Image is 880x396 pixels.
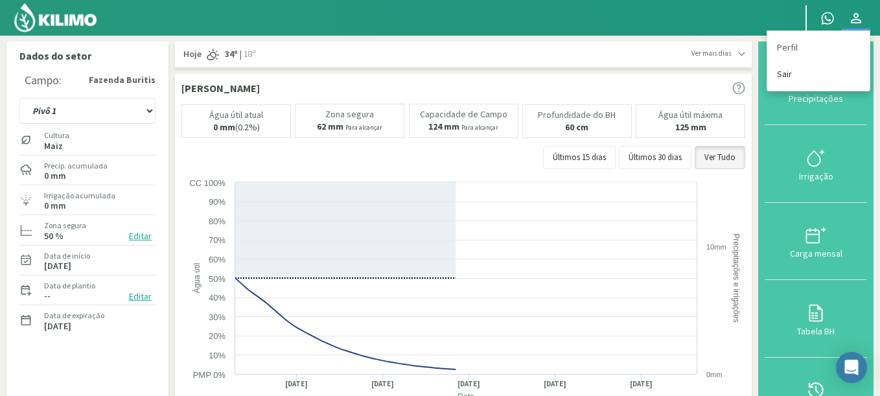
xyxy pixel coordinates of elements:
label: Irrigação acumulada [44,190,115,202]
b: 124 mm [428,121,459,132]
small: Para alcançar [461,123,498,132]
p: (0.2%) [213,122,260,132]
span: 18º [242,48,256,61]
a: Perfil [767,34,870,61]
text: 50% [209,274,226,284]
label: 0 mm [44,202,66,210]
button: Irrigação [765,125,867,202]
b: 125 mm [675,121,706,133]
span: Hoje [181,48,202,61]
p: Água útil atual [209,110,263,120]
p: Capacidade de Campo [420,110,507,119]
text: 70% [209,235,226,245]
text: PMP 0% [193,370,226,380]
text: CC 100% [189,178,226,188]
label: [DATE] [44,262,71,270]
p: [PERSON_NAME] [181,80,260,96]
text: Água útil [192,263,202,294]
p: Água útil máxima [658,110,723,120]
div: Campo: [25,74,62,87]
label: 50 % [44,232,64,240]
strong: Fazenda Buritis [89,73,156,87]
p: Dados do setor [19,48,156,64]
span: | [240,48,242,61]
text: 10% [209,351,226,360]
div: Open Intercom Messenger [836,352,867,383]
text: [DATE] [285,379,308,389]
b: 60 cm [565,121,588,133]
button: Precipitações [765,48,867,125]
text: [DATE] [544,379,566,389]
strong: 34º [225,48,238,60]
label: -- [44,292,51,300]
p: Profundidade do BH [538,110,616,120]
text: 0mm [706,371,722,379]
div: Tabela BH [769,327,863,336]
text: 60% [209,255,226,264]
label: [DATE] [44,322,71,331]
text: [DATE] [457,379,480,389]
div: Irrigação [769,172,863,181]
a: Sair [767,61,870,87]
text: 80% [209,216,226,226]
label: Cultura [44,130,69,141]
button: Últimos 30 dias [619,146,691,169]
button: Últimos 15 dias [543,146,616,169]
p: Zona segura [325,110,374,119]
button: Editar [125,289,156,304]
label: 0 mm [44,172,66,180]
label: Data de expiração [44,310,104,321]
text: 30% [209,312,226,322]
label: Maiz [44,142,69,150]
text: 40% [209,293,226,303]
text: 90% [209,197,226,207]
text: 20% [209,331,226,341]
small: Para alcançar [345,123,382,132]
b: 0 mm [213,121,235,133]
b: 62 mm [317,121,343,132]
text: [DATE] [630,379,653,389]
button: Ver Tudo [695,146,745,169]
label: Data de início [44,250,90,262]
button: Tabela BH [765,280,867,357]
label: Data de plantio [44,280,95,292]
span: Ver mais dias [691,48,732,59]
div: Carga mensal [769,249,863,258]
button: Carga mensal [765,203,867,280]
img: Kilimo [13,2,98,33]
text: Precipitações e irrigações [732,234,741,323]
button: Editar [125,229,156,244]
label: Zona segura [44,220,86,231]
div: Precipitações [769,94,863,103]
label: Precip. acumulada [44,160,108,172]
text: [DATE] [371,379,394,389]
text: 10mm [706,243,726,251]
